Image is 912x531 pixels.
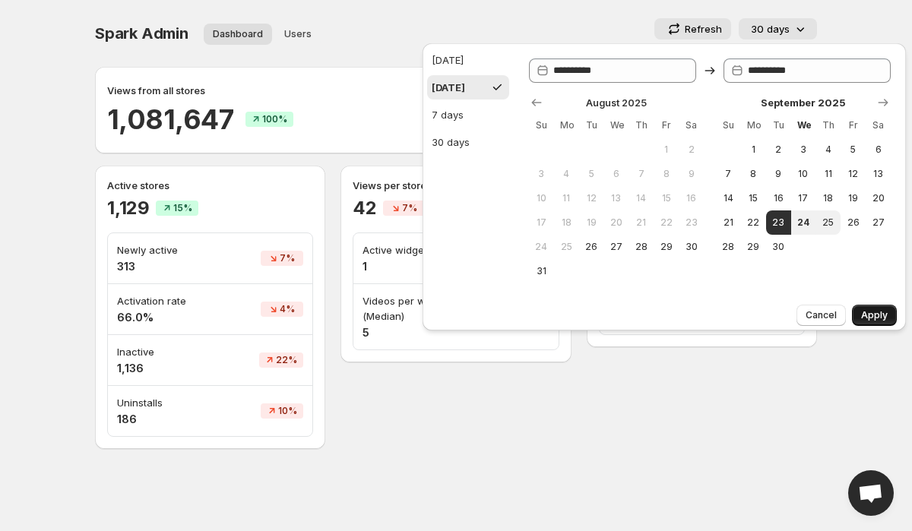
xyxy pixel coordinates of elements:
[841,210,866,235] button: Friday September 26 2025
[679,162,704,186] button: Saturday August 9 2025
[604,186,629,210] button: Wednesday August 13 2025
[585,168,598,180] span: 5
[772,119,785,131] span: Tu
[432,52,464,68] div: [DATE]
[866,210,891,235] button: Saturday September 27 2025
[117,310,218,325] h4: 66.0%
[866,186,891,210] button: Saturday September 20 2025
[806,309,837,321] span: Cancel
[604,113,629,137] th: Wednesday
[560,192,573,204] span: 11
[772,168,785,180] span: 9
[604,162,629,186] button: Wednesday August 6 2025
[427,75,509,100] button: [DATE]
[791,113,816,137] th: Wednesday
[95,24,188,43] span: Spark Admin
[722,217,735,229] span: 21
[866,137,891,162] button: Saturday September 6 2025
[579,235,604,259] button: Tuesday August 26 2025
[847,119,860,131] span: Fr
[107,101,233,137] h2: 1,081,647
[654,186,679,210] button: Friday August 15 2025
[847,192,860,204] span: 19
[585,119,598,131] span: Tu
[797,168,810,180] span: 10
[117,412,218,427] h4: 186
[747,144,760,156] span: 1
[629,186,654,210] button: Thursday August 14 2025
[679,137,704,162] button: Saturday August 2 2025
[535,241,548,253] span: 24
[685,168,698,180] span: 9
[535,265,548,277] span: 31
[797,144,810,156] span: 3
[841,113,866,137] th: Friday
[535,217,548,229] span: 17
[772,144,785,156] span: 2
[847,144,860,156] span: 5
[107,178,313,193] p: Active stores
[579,210,604,235] button: Tuesday August 19 2025
[660,144,673,156] span: 1
[847,217,860,229] span: 26
[117,361,218,376] h4: 1,136
[872,217,885,229] span: 27
[747,217,760,229] span: 22
[685,144,698,156] span: 2
[822,192,834,204] span: 18
[526,92,547,113] button: Show previous month, July 2025
[117,293,218,308] p: Activation rate
[529,186,554,210] button: Sunday August 10 2025
[796,305,846,326] button: Cancel
[560,241,573,253] span: 25
[604,210,629,235] button: Wednesday August 20 2025
[716,162,741,186] button: Sunday September 7 2025
[861,309,888,321] span: Apply
[766,162,791,186] button: Tuesday September 9 2025
[654,162,679,186] button: Friday August 8 2025
[747,241,760,253] span: 29
[722,192,735,204] span: 14
[535,192,548,204] span: 10
[529,259,554,283] button: Sunday August 31 2025
[554,162,579,186] button: Monday August 4 2025
[847,168,860,180] span: 12
[427,130,509,154] button: 30 days
[432,134,470,150] div: 30 days
[280,303,295,315] span: 4%
[841,137,866,162] button: Friday September 5 2025
[635,217,648,229] span: 21
[604,235,629,259] button: Wednesday August 27 2025
[747,119,760,131] span: Mo
[629,113,654,137] th: Thursday
[117,259,218,274] h4: 313
[635,241,648,253] span: 28
[660,217,673,229] span: 22
[654,18,731,40] button: Refresh
[278,405,297,417] span: 10%
[535,168,548,180] span: 3
[554,235,579,259] button: Monday August 25 2025
[529,162,554,186] button: Sunday August 3 2025
[213,28,263,40] span: Dashboard
[284,28,312,40] span: Users
[629,235,654,259] button: Thursday August 28 2025
[722,168,735,180] span: 7
[660,119,673,131] span: Fr
[716,235,741,259] button: Sunday September 28 2025
[432,107,464,122] div: 7 days
[107,83,205,98] p: Views from all stores
[276,354,297,366] span: 22%
[741,186,766,210] button: Monday September 15 2025
[772,192,785,204] span: 16
[585,217,598,229] span: 19
[654,210,679,235] button: Friday August 22 2025
[815,210,841,235] button: Thursday September 25 2025
[353,196,377,220] h2: 42
[822,168,834,180] span: 11
[766,210,791,235] button: Start of range Tuesday September 23 2025
[872,119,885,131] span: Sa
[747,168,760,180] span: 8
[363,242,488,258] p: Active widgets (Median)
[741,235,766,259] button: Monday September 29 2025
